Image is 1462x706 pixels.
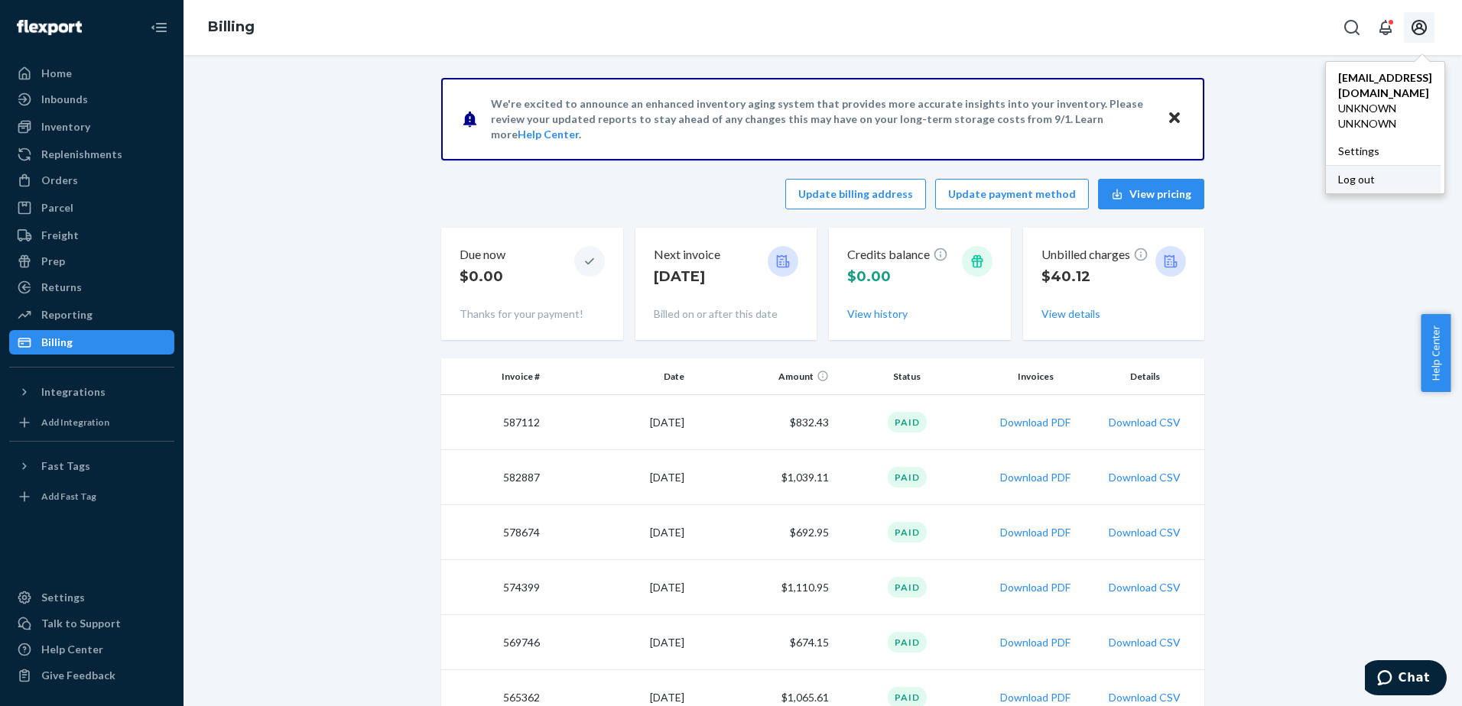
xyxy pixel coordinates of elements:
[1109,580,1181,595] button: Download CSV
[1109,635,1181,650] button: Download CSV
[1326,138,1444,165] a: Settings
[1041,306,1100,322] button: View details
[41,119,90,134] div: Inventory
[9,196,174,220] a: Parcel
[1098,179,1204,209] button: View pricing
[441,450,546,505] td: 582887
[888,577,927,598] div: Paid
[441,505,546,560] td: 578674
[41,642,103,657] div: Help Center
[847,246,948,264] p: Credits balance
[847,306,908,322] button: View history
[41,307,93,322] div: Reporting
[17,20,82,35] img: Flexport logo
[460,306,605,322] p: Thanks for your payment!
[41,590,85,605] div: Settings
[1041,267,1148,287] p: $40.12
[835,358,980,395] th: Status
[9,585,174,610] a: Settings
[546,560,690,615] td: [DATE]
[1326,64,1444,138] a: [EMAIL_ADDRESS][DOMAIN_NAME]UNKNOWN UNKNOWN
[41,280,82,295] div: Returns
[690,358,835,395] th: Amount
[9,637,174,662] a: Help Center
[1109,470,1181,485] button: Download CSV
[546,395,690,450] td: [DATE]
[9,168,174,193] a: Orders
[1109,415,1181,430] button: Download CSV
[9,249,174,274] a: Prep
[690,615,835,670] td: $674.15
[208,18,255,35] a: Billing
[654,246,720,264] p: Next invoice
[1000,525,1071,540] button: Download PDF
[460,267,505,287] p: $0.00
[9,87,174,112] a: Inbounds
[1326,165,1441,193] button: Log out
[1365,660,1447,698] iframe: Opens a widget where you can chat to one of our agents
[1337,12,1367,43] button: Open Search Box
[546,505,690,560] td: [DATE]
[980,358,1092,395] th: Invoices
[41,173,78,188] div: Orders
[1370,12,1401,43] button: Open notifications
[1109,690,1181,705] button: Download CSV
[9,61,174,86] a: Home
[9,223,174,248] a: Freight
[41,668,115,683] div: Give Feedback
[9,484,174,509] a: Add Fast Tag
[935,179,1089,209] button: Update payment method
[9,330,174,355] a: Billing
[9,142,174,167] a: Replenishments
[1109,525,1181,540] button: Download CSV
[1000,470,1071,485] button: Download PDF
[9,611,174,636] button: Talk to Support
[1404,12,1434,43] button: Open account menu
[546,358,690,395] th: Date
[1165,108,1184,130] button: Close
[1000,415,1071,430] button: Download PDF
[9,303,174,327] a: Reporting
[1000,690,1071,705] button: Download PDF
[441,358,546,395] th: Invoice #
[41,616,121,631] div: Talk to Support
[9,380,174,404] button: Integrations
[41,66,72,81] div: Home
[41,416,109,429] div: Add Integration
[144,12,174,43] button: Close Navigation
[41,147,122,162] div: Replenishments
[888,467,927,487] div: Paid
[690,395,835,450] td: $832.43
[1421,314,1451,392] span: Help Center
[785,179,926,209] button: Update billing address
[1000,635,1071,650] button: Download PDF
[546,450,690,505] td: [DATE]
[518,128,579,141] a: Help Center
[888,522,927,542] div: Paid
[41,254,65,269] div: Prep
[491,96,1152,142] p: We're excited to announce an enhanced inventory aging system that provides more accurate insights...
[847,268,891,285] span: $0.00
[196,5,267,50] ol: breadcrumbs
[41,92,88,107] div: Inbounds
[41,384,106,400] div: Integrations
[41,200,73,215] div: Parcel
[1092,358,1204,395] th: Details
[1000,580,1071,595] button: Download PDF
[460,246,505,264] p: Due now
[654,306,799,322] p: Billed on or after this date
[654,267,720,287] p: [DATE]
[441,395,546,450] td: 587112
[690,505,835,560] td: $692.95
[690,450,835,505] td: $1,039.11
[9,115,174,139] a: Inventory
[690,560,835,615] td: $1,110.95
[1338,70,1432,101] span: [EMAIL_ADDRESS][DOMAIN_NAME]
[888,412,927,432] div: Paid
[9,410,174,435] a: Add Integration
[9,454,174,478] button: Fast Tags
[441,560,546,615] td: 574399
